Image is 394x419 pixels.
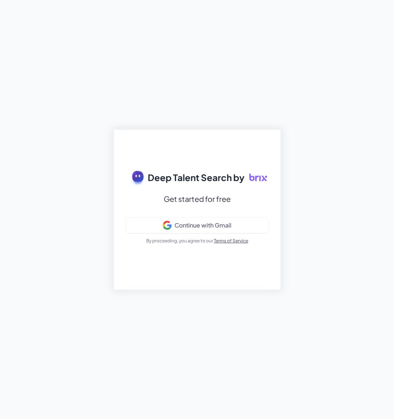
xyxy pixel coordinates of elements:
[148,171,244,184] span: Deep Talent Search by
[126,217,269,233] button: Continue with Gmail
[174,222,231,229] div: Continue with Gmail
[164,192,231,206] div: Get started for free
[146,238,248,244] p: By proceeding, you agree to our
[214,238,248,244] a: Terms of Service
